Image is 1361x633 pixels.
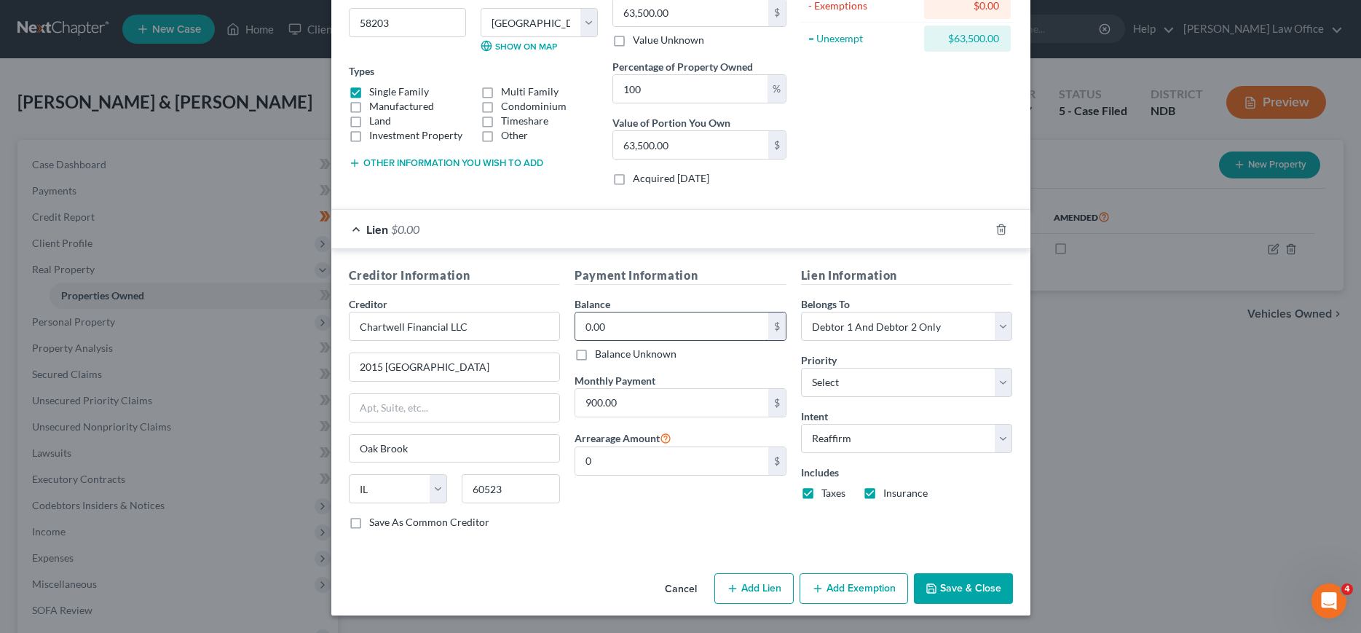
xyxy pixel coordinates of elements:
[369,515,489,530] label: Save As Common Creditor
[801,298,850,310] span: Belongs To
[501,84,559,99] label: Multi Family
[349,8,466,37] input: Enter zip...
[369,114,391,128] label: Land
[575,296,610,312] label: Balance
[575,312,768,340] input: 0.00
[369,128,462,143] label: Investment Property
[349,157,543,169] button: Other information you wish to add
[501,114,548,128] label: Timeshare
[369,99,434,114] label: Manufactured
[350,435,560,463] input: Enter city...
[575,447,768,475] input: 0.00
[883,486,928,500] label: Insurance
[768,389,786,417] div: $
[1341,583,1353,595] span: 4
[801,465,1013,480] label: Includes
[801,409,828,424] label: Intent
[575,267,786,285] h5: Payment Information
[349,298,387,310] span: Creditor
[350,353,560,381] input: Enter address...
[613,75,768,103] input: 0.00
[800,573,908,604] button: Add Exemption
[462,474,560,503] input: Enter zip...
[612,115,730,130] label: Value of Portion You Own
[349,267,561,285] h5: Creditor Information
[936,31,999,46] div: $63,500.00
[613,131,768,159] input: 0.00
[575,389,768,417] input: 0.00
[501,128,528,143] label: Other
[821,486,845,500] label: Taxes
[350,394,560,422] input: Apt, Suite, etc...
[366,222,388,236] span: Lien
[575,429,671,447] label: Arrearage Amount
[391,222,419,236] span: $0.00
[801,354,837,366] span: Priority
[653,575,709,604] button: Cancel
[714,573,794,604] button: Add Lien
[801,267,1013,285] h5: Lien Information
[595,347,676,361] label: Balance Unknown
[612,59,753,74] label: Percentage of Property Owned
[768,447,786,475] div: $
[369,84,429,99] label: Single Family
[1311,583,1346,618] iframe: Intercom live chat
[633,171,709,186] label: Acquired [DATE]
[633,33,704,47] label: Value Unknown
[914,573,1013,604] button: Save & Close
[481,40,557,52] a: Show on Map
[768,75,786,103] div: %
[808,31,918,46] div: = Unexempt
[768,312,786,340] div: $
[575,373,655,388] label: Monthly Payment
[768,131,786,159] div: $
[349,63,374,79] label: Types
[349,312,561,341] input: Search creditor by name...
[501,99,567,114] label: Condominium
